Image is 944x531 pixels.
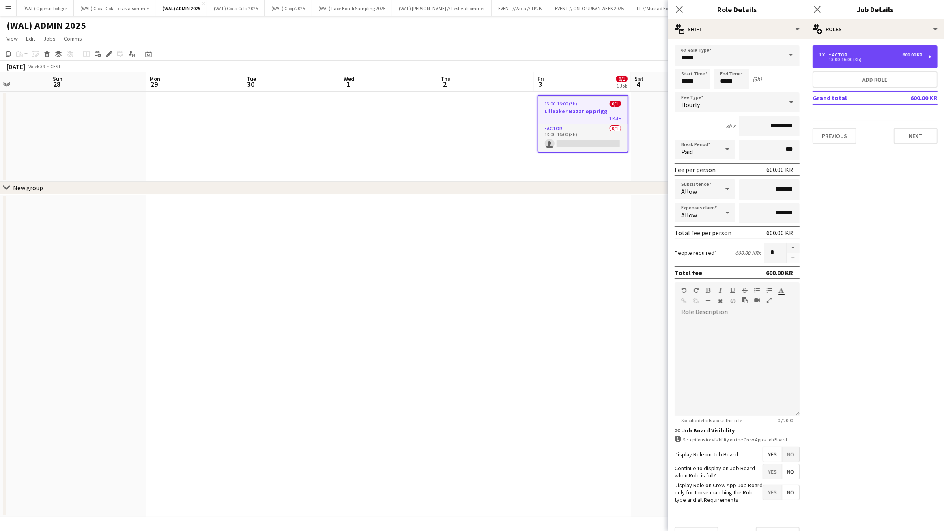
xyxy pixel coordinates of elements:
span: 0/1 [616,76,628,82]
button: Add role [813,71,938,88]
span: 1 Role [609,115,621,121]
h3: Job Board Visibility [675,427,800,434]
span: 30 [245,80,256,89]
span: Allow [681,211,697,219]
button: EVENT // Atea // TP2B [492,0,548,16]
button: Italic [718,287,723,294]
label: Display Role on Crew App Job Board only for those matching the Role type and all Requirements [675,482,763,504]
button: (WAL) Coop 2025 [265,0,312,16]
button: (WAL) Faxe Kondi Sampling 2025 [312,0,392,16]
button: (WAL) Coca-Cola Festivalsommer [74,0,156,16]
div: 1 x [819,52,829,58]
div: 13:00-16:00 (3h) [819,58,922,62]
button: (WAL) ADMIN 2025 [156,0,207,16]
app-job-card: 13:00-16:00 (3h)0/1Lilleaker Bazar opprigg1 RoleActor0/113:00-16:00 (3h) [538,95,628,153]
div: CEST [50,63,61,69]
span: No [782,464,799,479]
div: Fee per person [675,166,716,174]
span: Yes [763,485,782,500]
span: Yes [763,447,782,462]
button: Clear Formatting [718,298,723,304]
button: Insert video [754,297,760,303]
div: 600.00 KR [766,269,793,277]
label: Display Role on Job Board [675,451,738,458]
button: Ordered List [766,287,772,294]
h3: Role Details [668,4,806,15]
div: Set options for visibility on the Crew App’s Job Board [675,436,800,443]
span: Specific details about this role [675,417,748,424]
label: Continue to display on Job Board when Role is full? [675,464,763,479]
div: Actor [829,52,851,58]
button: HTML Code [730,298,735,304]
button: Increase [787,243,800,253]
div: Roles [806,19,944,39]
button: Underline [730,287,735,294]
span: 4 [633,80,643,89]
a: View [3,33,21,44]
button: Text Color [778,287,784,294]
td: Grand total [813,91,886,104]
span: Week 39 [27,63,47,69]
button: (WAL) Coca Cola 2025 [207,0,265,16]
button: Redo [693,287,699,294]
span: 28 [52,80,62,89]
span: Comms [64,35,82,42]
h3: Job Details [806,4,944,15]
span: 1 [342,80,354,89]
button: RF // Mustad Eiendom 2025 [630,0,699,16]
span: Sat [634,75,643,82]
h1: (WAL) ADMIN 2025 [6,19,86,32]
span: Sun [53,75,62,82]
button: Horizontal Line [705,298,711,304]
button: Undo [681,287,687,294]
button: (WAL) Opphus boliger [17,0,74,16]
button: Unordered List [754,287,760,294]
div: 3h x [726,123,735,130]
span: Jobs [43,35,56,42]
span: Paid [681,148,693,156]
button: Bold [705,287,711,294]
a: Edit [23,33,39,44]
button: Paste as plain text [742,297,748,303]
h3: Lilleaker Bazar opprigg [538,107,628,115]
span: 2 [439,80,451,89]
div: [DATE] [6,62,25,71]
span: Mon [150,75,160,82]
td: 600.00 KR [886,91,938,104]
span: Tue [247,75,256,82]
span: No [782,485,799,500]
div: Total fee per person [675,229,731,237]
div: (3h) [753,75,762,83]
div: 600.00 KR [903,52,922,58]
div: Shift [668,19,806,39]
button: Strikethrough [742,287,748,294]
button: (WAL) [PERSON_NAME] // Festivalsommer [392,0,492,16]
div: New group [13,184,43,192]
span: View [6,35,18,42]
span: Thu [441,75,451,82]
label: People required [675,249,717,256]
button: Next [894,128,938,144]
button: EVENT // OSLO URBAN WEEK 2025 [548,0,630,16]
span: Edit [26,35,35,42]
a: Jobs [40,33,59,44]
div: 600.00 KR [766,166,793,174]
span: 13:00-16:00 (3h) [545,101,578,107]
a: Comms [60,33,85,44]
div: 600.00 KR [766,229,793,237]
span: Wed [344,75,354,82]
span: No [782,447,799,462]
span: 29 [148,80,160,89]
div: 600.00 KR x [735,249,761,256]
button: Fullscreen [766,297,772,303]
span: Yes [763,464,782,479]
div: 1 Job [617,83,627,89]
span: 0/1 [610,101,621,107]
span: Fri [538,75,544,82]
span: 0 / 2000 [771,417,800,424]
span: Allow [681,187,697,196]
button: Previous [813,128,856,144]
span: 3 [536,80,544,89]
div: Total fee [675,269,702,277]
